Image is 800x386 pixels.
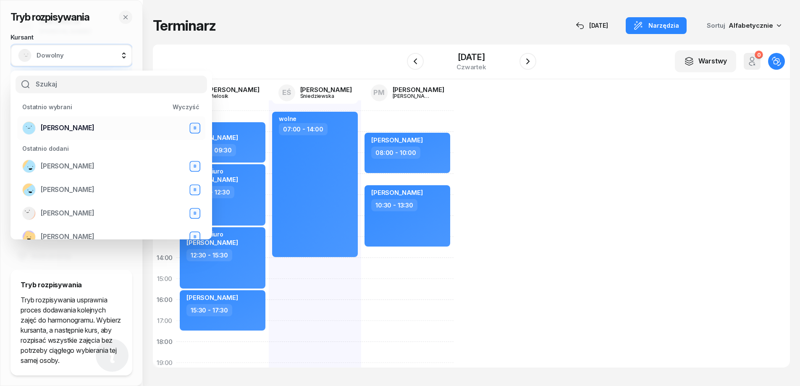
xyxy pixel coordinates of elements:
h1: Terminarz [153,18,216,33]
div: [PERSON_NAME] [300,87,352,93]
div: B [191,210,199,217]
div: Wyczyść [173,103,199,110]
span: [PERSON_NAME] [186,239,238,247]
span: [PERSON_NAME] [41,208,94,219]
span: [PERSON_NAME] [41,231,94,242]
div: B [191,124,199,131]
div: [DATE] [576,21,608,31]
input: Szukaj [16,76,207,93]
div: B [191,234,199,241]
div: [PERSON_NAME] [393,93,433,99]
span: [PERSON_NAME] [41,123,94,134]
button: Narzędzia [626,17,687,34]
span: Dowolny [37,50,125,61]
div: 17:00 [153,310,176,331]
div: OSP [186,126,238,133]
button: B [189,231,200,242]
div: [PERSON_NAME] [393,87,444,93]
button: Warstwy [675,50,736,72]
div: 08:00 - 10:00 [371,147,420,159]
div: Ostatnio wybrani [17,103,72,110]
div: Tryb rozpisywania [21,280,122,290]
span: Alfabetycznie [729,21,773,29]
div: [DATE] [456,53,486,61]
div: B [191,186,199,194]
button: B [189,208,200,219]
div: wolne [279,115,296,122]
span: EŚ [282,89,291,96]
div: B [191,163,199,170]
span: [PERSON_NAME] [186,134,238,142]
span: [PERSON_NAME] [186,176,238,184]
button: 0 [744,53,761,70]
span: Narzędzia [648,21,679,31]
div: 14:00 [153,247,176,268]
div: 07:00 - 14:00 [279,123,328,135]
button: B [189,184,200,195]
div: [PERSON_NAME] [208,87,260,93]
div: Warstwy [684,56,727,67]
div: Śniedziewska [300,93,341,99]
div: czwartek [456,64,486,70]
span: Sortuj [707,20,727,31]
div: 15:30 - 17:30 [186,304,232,316]
div: 19:00 [153,352,176,373]
button: Wyczyść [167,100,205,114]
div: 15:00 [153,268,176,289]
button: B [189,123,200,134]
span: [PERSON_NAME] [41,161,94,172]
div: 18:00 [153,331,176,352]
button: B [189,161,200,172]
div: 0 [755,51,763,59]
div: Wielosik [208,93,248,99]
h2: Tryb rozpisywania [10,11,89,24]
span: [PERSON_NAME] [371,189,423,197]
span: [PERSON_NAME] [186,294,238,302]
span: [PERSON_NAME] [41,184,94,195]
span: [PERSON_NAME] [371,136,423,144]
div: 10:30 - 13:30 [371,199,417,211]
div: Kórnik, biuro [186,168,238,175]
div: Kórnik, biuro [186,231,238,238]
div: 16:00 [153,289,176,310]
a: EŚ[PERSON_NAME]Śniedziewska [272,82,359,104]
span: PM [373,89,385,96]
div: 12:30 - 15:30 [186,249,232,261]
a: DW[PERSON_NAME]Wielosik [179,82,266,104]
div: Tryb rozpisywania usprawnia proces dodawania kolejnych zajęć do harmonogramu. Wybierz kursanta, a... [21,280,122,365]
a: PM[PERSON_NAME][PERSON_NAME] [364,82,451,104]
button: Sortuj Alfabetycznie [697,17,790,34]
span: Ostatnio dodani [22,145,69,152]
button: [DATE] [568,17,616,34]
